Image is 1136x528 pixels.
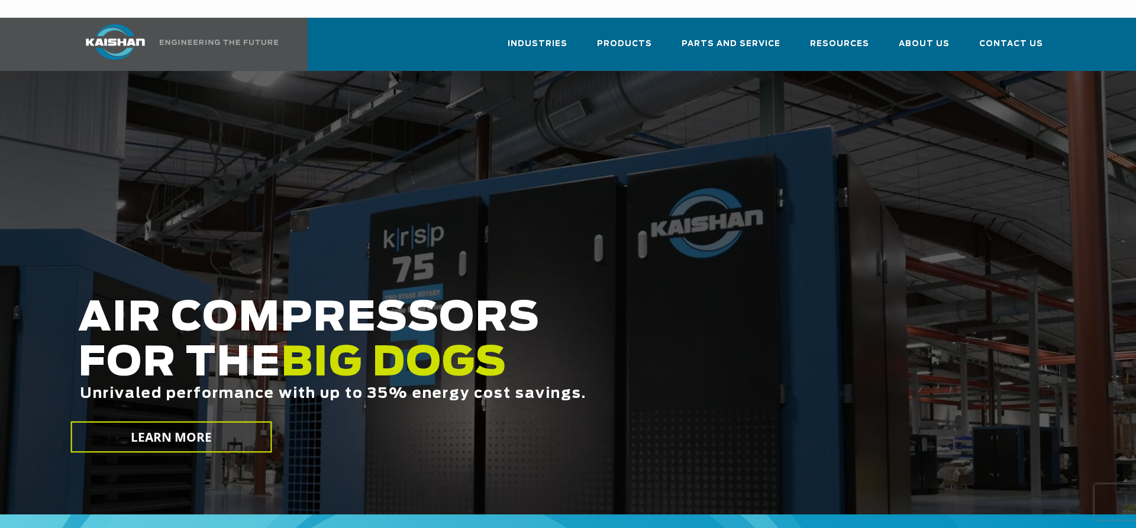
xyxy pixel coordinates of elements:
a: LEARN MORE [71,422,272,453]
a: Contact Us [979,28,1043,69]
span: Unrivaled performance with up to 35% energy cost savings. [80,387,586,401]
span: Contact Us [979,37,1043,51]
img: Engineering the future [160,40,278,45]
span: Industries [508,37,567,51]
span: Parts and Service [682,37,780,51]
a: About Us [899,28,950,69]
span: Products [597,37,652,51]
span: BIG DOGS [281,344,507,384]
a: Industries [508,28,567,69]
h2: AIR COMPRESSORS FOR THE [78,296,892,439]
span: LEARN MORE [131,429,212,446]
a: Kaishan USA [71,18,280,71]
a: Resources [810,28,869,69]
a: Parts and Service [682,28,780,69]
img: kaishan logo [71,24,160,60]
span: About Us [899,37,950,51]
a: Products [597,28,652,69]
span: Resources [810,37,869,51]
